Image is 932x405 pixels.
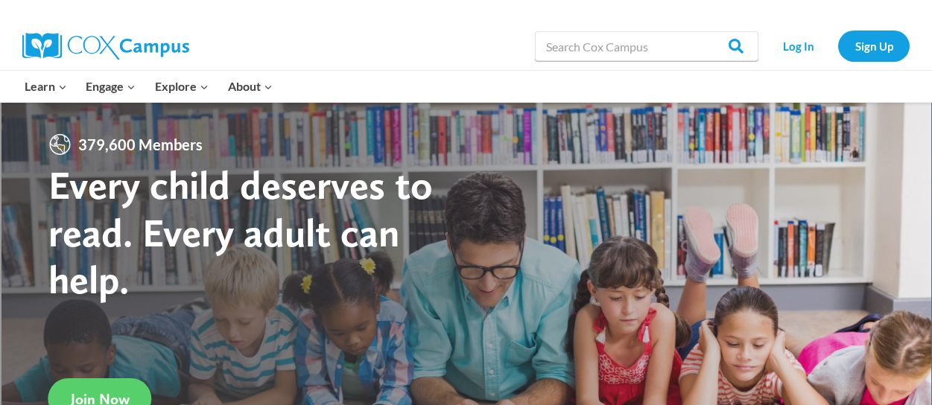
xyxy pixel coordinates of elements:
img: Cox Campus [22,33,189,60]
a: Sign Up [838,31,910,61]
input: Search Cox Campus [535,31,758,61]
nav: Primary Navigation [15,71,282,102]
span: About [228,77,273,96]
span: Engage [86,77,136,96]
a: Log In [766,31,831,61]
span: Explore [155,77,209,96]
span: Learn [25,77,67,96]
nav: Secondary Navigation [766,31,910,61]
